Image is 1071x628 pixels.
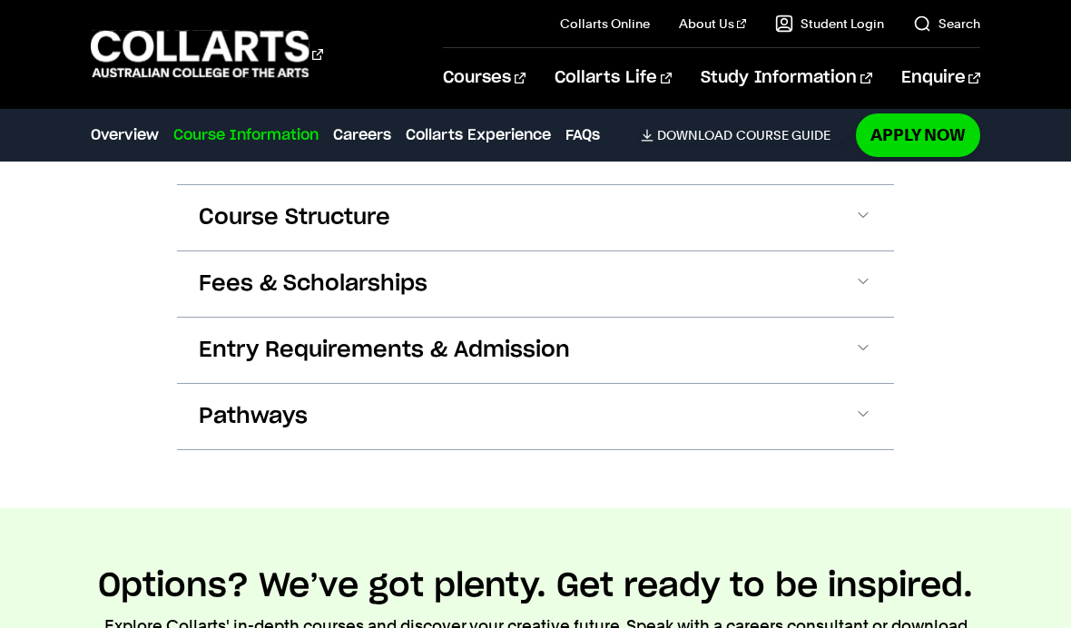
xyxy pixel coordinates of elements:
[199,402,308,431] span: Pathways
[560,15,650,33] a: Collarts Online
[679,15,746,33] a: About Us
[856,113,980,156] a: Apply Now
[177,185,894,250] button: Course Structure
[98,566,973,606] h2: Options? We’ve got plenty. Get ready to be inspired.
[443,48,526,108] a: Courses
[775,15,884,33] a: Student Login
[177,251,894,317] button: Fees & Scholarships
[565,124,600,146] a: FAQs
[91,28,323,80] div: Go to homepage
[406,124,551,146] a: Collarts Experience
[177,318,894,383] button: Entry Requirements & Admission
[199,203,390,232] span: Course Structure
[701,48,871,108] a: Study Information
[901,48,980,108] a: Enquire
[173,124,319,146] a: Course Information
[177,384,894,449] button: Pathways
[199,336,570,365] span: Entry Requirements & Admission
[641,127,845,143] a: DownloadCourse Guide
[91,124,159,146] a: Overview
[555,48,672,108] a: Collarts Life
[913,15,980,33] a: Search
[657,127,732,143] span: Download
[199,270,427,299] span: Fees & Scholarships
[333,124,391,146] a: Careers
